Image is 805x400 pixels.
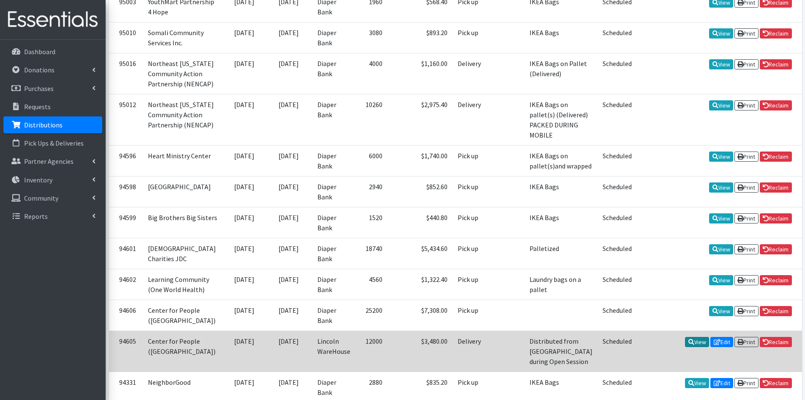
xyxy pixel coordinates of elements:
td: Scheduled [598,207,637,238]
td: $7,308.00 [387,300,453,331]
td: Pick up [453,207,488,238]
a: Reclaim [760,182,792,193]
td: 12000 [355,331,387,372]
a: Purchases [3,80,102,97]
a: Reclaim [760,213,792,223]
a: Print [734,59,759,69]
td: 6000 [355,145,387,176]
td: [DATE] [265,300,312,331]
td: Scheduled [598,94,637,145]
a: Print [734,244,759,254]
td: Center for People ([GEOGRAPHIC_DATA]) [143,331,223,372]
td: Palletized [524,238,598,269]
td: Heart Ministry Center [143,145,223,176]
td: [DATE] [265,331,312,372]
td: [DATE] [223,94,265,145]
td: [DATE] [223,269,265,300]
a: Print [734,275,759,285]
td: Diaper Bank [312,94,355,145]
td: [DEMOGRAPHIC_DATA] Charities JDC [143,238,223,269]
td: [DATE] [223,331,265,372]
td: Pick up [453,238,488,269]
td: Northeast [US_STATE] Community Action Partnership (NENCAP) [143,94,223,145]
a: Dashboard [3,43,102,60]
a: Reclaim [760,28,792,39]
a: Print [734,306,759,316]
td: 4560 [355,269,387,300]
td: [DATE] [265,238,312,269]
a: Edit [710,337,733,347]
td: Delivery [453,53,488,94]
td: IKEA Bags on pallet(s) (Delivered) PACKED DURING MOBILE [524,94,598,145]
a: View [709,182,733,193]
a: Community [3,190,102,207]
td: 10260 [355,94,387,145]
a: Pick Ups & Deliveries [3,135,102,152]
td: $893.20 [387,22,453,53]
td: Lincoln WareHouse [312,331,355,372]
td: 18740 [355,238,387,269]
td: 25200 [355,300,387,331]
td: [DATE] [265,53,312,94]
p: Pick Ups & Deliveries [24,139,84,147]
td: IKEA Bags [524,22,598,53]
td: Diaper Bank [312,22,355,53]
p: Donations [24,66,55,74]
p: Reports [24,212,48,221]
td: 95010 [109,22,143,53]
td: [GEOGRAPHIC_DATA] [143,176,223,207]
a: Print [734,28,759,39]
p: Dashboard [24,47,55,56]
td: Pick up [453,300,488,331]
td: Diaper Bank [312,238,355,269]
td: $1,322.40 [387,269,453,300]
td: [DATE] [223,238,265,269]
a: View [709,244,733,254]
a: Print [734,378,759,388]
a: View [685,337,709,347]
td: Scheduled [598,145,637,176]
p: Requests [24,102,51,111]
td: [DATE] [223,53,265,94]
td: 94601 [109,238,143,269]
td: Center for People ([GEOGRAPHIC_DATA]) [143,300,223,331]
td: Scheduled [598,331,637,372]
td: 95016 [109,53,143,94]
img: HumanEssentials [3,6,102,34]
td: IKEA Bags on pallet(s)and wrapped [524,145,598,176]
td: Scheduled [598,176,637,207]
a: View [709,152,733,162]
a: Print [734,213,759,223]
td: $440.80 [387,207,453,238]
a: Requests [3,98,102,115]
a: View [709,213,733,223]
td: Diaper Bank [312,176,355,207]
a: Print [734,182,759,193]
td: Somali Community Services Inc. [143,22,223,53]
td: 94596 [109,145,143,176]
td: [DATE] [265,176,312,207]
td: Laundry bags on a pallet [524,269,598,300]
a: Reports [3,208,102,225]
td: $5,434.60 [387,238,453,269]
a: Partner Agencies [3,153,102,170]
td: Scheduled [598,53,637,94]
a: Reclaim [760,59,792,69]
a: Inventory [3,171,102,188]
td: [DATE] [265,94,312,145]
td: Delivery [453,94,488,145]
td: $1,160.00 [387,53,453,94]
a: Reclaim [760,378,792,388]
td: 3080 [355,22,387,53]
td: Diaper Bank [312,53,355,94]
p: Partner Agencies [24,157,74,166]
a: View [709,100,733,110]
a: Reclaim [760,152,792,162]
td: Scheduled [598,22,637,53]
td: [DATE] [223,145,265,176]
td: IKEA Bags on Pallet (Delivered) [524,53,598,94]
td: 95012 [109,94,143,145]
td: 94598 [109,176,143,207]
td: [DATE] [265,145,312,176]
a: Reclaim [760,275,792,285]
